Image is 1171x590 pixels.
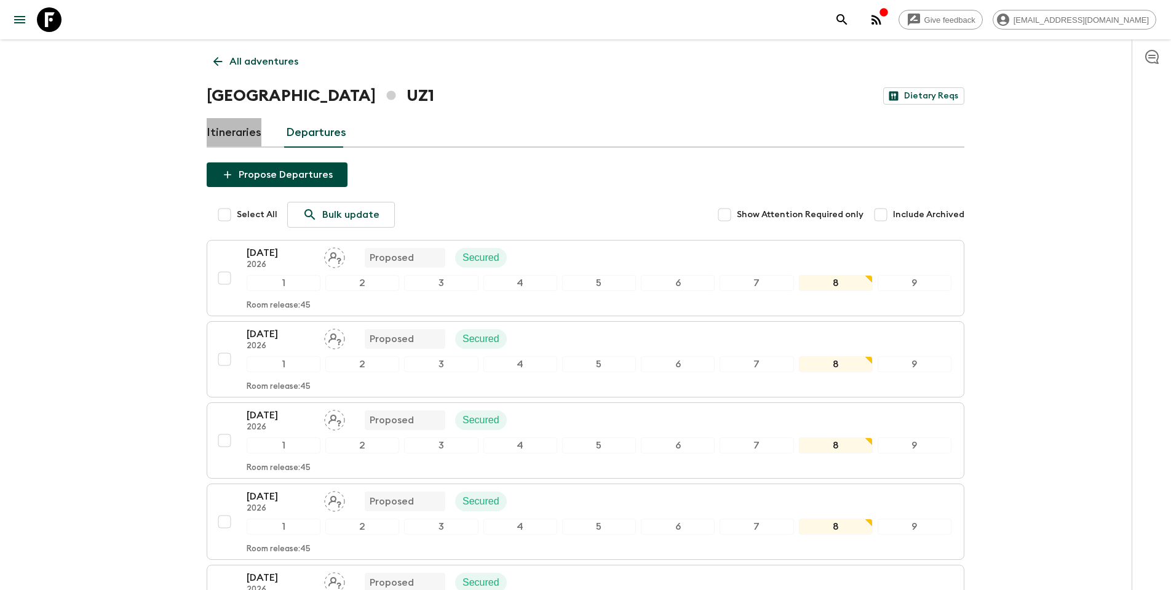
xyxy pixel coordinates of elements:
[247,489,314,504] p: [DATE]
[878,519,951,535] div: 9
[247,260,314,270] p: 2026
[247,356,320,372] div: 1
[325,275,399,291] div: 2
[455,329,507,349] div: Secured
[641,437,715,453] div: 6
[247,570,314,585] p: [DATE]
[404,356,478,372] div: 3
[878,437,951,453] div: 9
[993,10,1156,30] div: [EMAIL_ADDRESS][DOMAIN_NAME]
[720,275,793,291] div: 7
[207,484,964,560] button: [DATE]2026Assign pack leaderProposedSecured123456789Room release:45
[370,332,414,346] p: Proposed
[247,423,314,433] p: 2026
[247,463,311,473] p: Room release: 45
[641,275,715,291] div: 6
[325,356,399,372] div: 2
[455,410,507,430] div: Secured
[455,248,507,268] div: Secured
[325,437,399,453] div: 2
[247,341,314,351] p: 2026
[562,356,636,372] div: 5
[324,332,345,342] span: Assign pack leader
[720,356,793,372] div: 7
[324,251,345,261] span: Assign pack leader
[247,301,311,311] p: Room release: 45
[462,413,499,428] p: Secured
[1007,15,1156,25] span: [EMAIL_ADDRESS][DOMAIN_NAME]
[462,250,499,265] p: Secured
[918,15,982,25] span: Give feedback
[878,275,951,291] div: 9
[287,202,395,228] a: Bulk update
[207,240,964,316] button: [DATE]2026Assign pack leaderProposedSecured123456789Room release:45
[562,519,636,535] div: 5
[324,495,345,504] span: Assign pack leader
[247,519,320,535] div: 1
[799,519,873,535] div: 8
[207,84,434,108] h1: [GEOGRAPHIC_DATA] UZ1
[641,356,715,372] div: 6
[404,275,478,291] div: 3
[830,7,854,32] button: search adventures
[799,356,873,372] div: 8
[207,321,964,397] button: [DATE]2026Assign pack leaderProposedSecured123456789Room release:45
[799,437,873,453] div: 8
[483,519,557,535] div: 4
[7,7,32,32] button: menu
[207,162,347,187] button: Propose Departures
[641,519,715,535] div: 6
[247,437,320,453] div: 1
[899,10,983,30] a: Give feedback
[325,519,399,535] div: 2
[324,576,345,586] span: Assign pack leader
[247,544,311,554] p: Room release: 45
[370,413,414,428] p: Proposed
[237,209,277,221] span: Select All
[878,356,951,372] div: 9
[247,504,314,514] p: 2026
[322,207,379,222] p: Bulk update
[462,575,499,590] p: Secured
[483,275,557,291] div: 4
[207,118,261,148] a: Itineraries
[207,49,305,74] a: All adventures
[247,275,320,291] div: 1
[247,245,314,260] p: [DATE]
[247,382,311,392] p: Room release: 45
[404,437,478,453] div: 3
[799,275,873,291] div: 8
[737,209,863,221] span: Show Attention Required only
[207,402,964,479] button: [DATE]2026Assign pack leaderProposedSecured123456789Room release:45
[324,413,345,423] span: Assign pack leader
[462,332,499,346] p: Secured
[483,437,557,453] div: 4
[720,437,793,453] div: 7
[883,87,964,105] a: Dietary Reqs
[893,209,964,221] span: Include Archived
[720,519,793,535] div: 7
[404,519,478,535] div: 3
[247,327,314,341] p: [DATE]
[370,250,414,265] p: Proposed
[455,492,507,511] div: Secured
[370,494,414,509] p: Proposed
[370,575,414,590] p: Proposed
[562,275,636,291] div: 5
[229,54,298,69] p: All adventures
[286,118,346,148] a: Departures
[247,408,314,423] p: [DATE]
[483,356,557,372] div: 4
[462,494,499,509] p: Secured
[562,437,636,453] div: 5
